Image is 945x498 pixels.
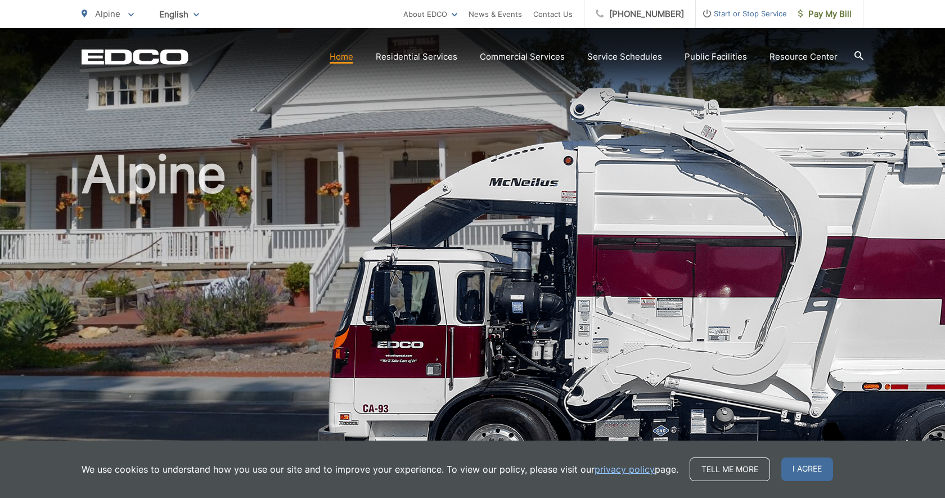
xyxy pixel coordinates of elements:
a: EDCD logo. Return to the homepage. [82,49,188,65]
a: Commercial Services [480,50,565,64]
a: About EDCO [403,7,457,21]
a: Contact Us [533,7,573,21]
a: privacy policy [595,463,655,476]
p: We use cookies to understand how you use our site and to improve your experience. To view our pol... [82,463,678,476]
a: News & Events [469,7,522,21]
span: Alpine [95,8,120,19]
a: Home [330,50,353,64]
span: English [151,5,208,24]
a: Service Schedules [587,50,662,64]
a: Public Facilities [685,50,747,64]
a: Residential Services [376,50,457,64]
span: I agree [781,457,833,481]
a: Tell me more [690,457,770,481]
a: Resource Center [769,50,838,64]
span: Pay My Bill [798,7,852,21]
